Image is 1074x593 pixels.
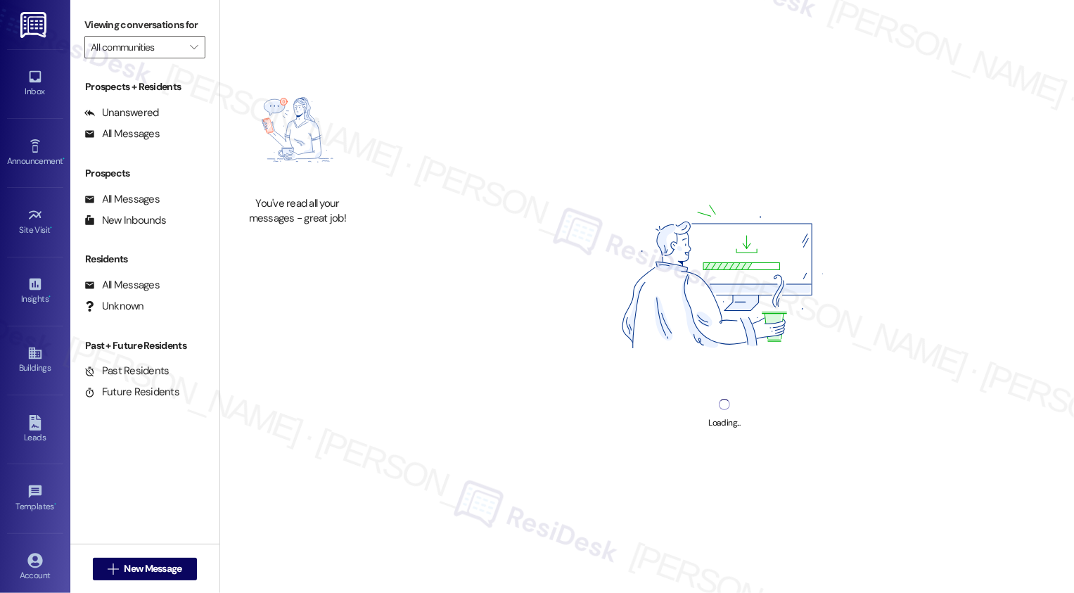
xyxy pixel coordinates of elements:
[51,223,53,233] span: •
[70,166,219,181] div: Prospects
[84,127,160,141] div: All Messages
[7,341,63,379] a: Buildings
[70,79,219,94] div: Prospects + Residents
[190,42,198,53] i: 
[108,563,118,575] i: 
[91,36,183,58] input: All communities
[84,278,160,293] div: All Messages
[70,252,219,267] div: Residents
[84,14,205,36] label: Viewing conversations for
[7,203,63,241] a: Site Visit •
[236,196,359,227] div: You've read all your messages - great job!
[84,299,144,314] div: Unknown
[84,106,159,120] div: Unanswered
[70,338,219,353] div: Past + Future Residents
[84,213,166,228] div: New Inbounds
[84,364,170,378] div: Past Residents
[54,499,56,509] span: •
[93,558,197,580] button: New Message
[49,292,51,302] span: •
[236,70,359,189] img: empty-state
[7,272,63,310] a: Insights •
[63,154,65,164] span: •
[124,561,181,576] span: New Message
[20,12,49,38] img: ResiDesk Logo
[7,549,63,587] a: Account
[708,416,740,431] div: Loading...
[7,65,63,103] a: Inbox
[84,385,179,400] div: Future Residents
[84,192,160,207] div: All Messages
[7,411,63,449] a: Leads
[7,480,63,518] a: Templates •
